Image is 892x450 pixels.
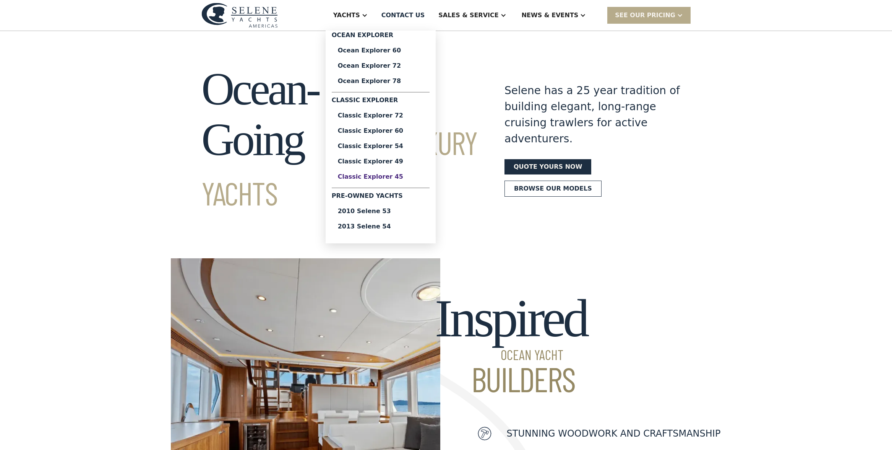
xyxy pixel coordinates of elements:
p: Stunning woodwork and craftsmanship [507,427,721,440]
div: Contact US [381,11,425,20]
a: 2013 Selene 54 [332,219,430,234]
div: Classic Explorer 54 [338,143,423,149]
div: Pre-Owned Yachts [332,191,430,204]
div: SEE Our Pricing [607,7,691,23]
div: Ocean Explorer 78 [338,78,423,84]
img: logo [201,3,278,28]
div: Ocean Explorer 72 [338,63,423,69]
div: Selene has a 25 year tradition of building elegant, long-range cruising trawlers for active adven... [504,83,680,147]
a: Classic Explorer 72 [332,108,430,123]
h2: Inspired [435,289,587,396]
div: Classic Explorer 72 [338,112,423,119]
a: Ocean Explorer 60 [332,43,430,58]
a: Classic Explorer 49 [332,154,430,169]
span: Ocean Yacht [435,348,587,362]
div: Classic Explorer 45 [338,174,423,180]
a: Classic Explorer 54 [332,139,430,154]
a: Ocean Explorer 78 [332,73,430,89]
div: 2013 Selene 54 [338,223,423,230]
a: 2010 Selene 53 [332,204,430,219]
a: Classic Explorer 45 [332,169,430,184]
div: News & EVENTS [522,11,579,20]
h1: Ocean-Going [201,64,477,215]
a: Classic Explorer 60 [332,123,430,139]
div: Classic Explorer 49 [338,158,423,165]
div: Yachts [333,11,360,20]
nav: Yachts [326,31,436,243]
div: Ocean Explorer 60 [338,47,423,54]
div: Ocean Explorer [332,31,430,43]
span: Builders [435,362,587,396]
div: SEE Our Pricing [615,11,675,20]
div: Classic Explorer 60 [338,128,423,134]
div: Sales & Service [438,11,498,20]
a: Quote yours now [504,159,591,174]
div: 2010 Selene 53 [338,208,423,214]
a: Browse our models [504,181,602,197]
div: Classic Explorer [332,96,430,108]
a: Ocean Explorer 72 [332,58,430,73]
